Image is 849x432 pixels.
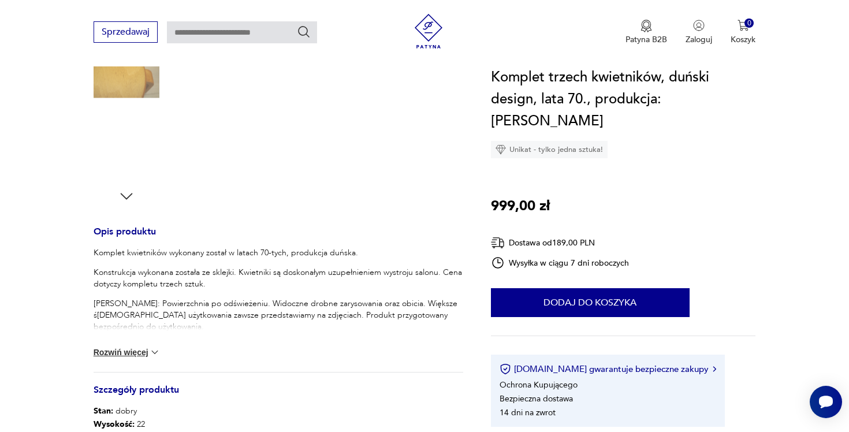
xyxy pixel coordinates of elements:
img: Ikona koszyka [738,20,749,31]
img: Ikona strzałki w prawo [713,366,716,372]
button: [DOMAIN_NAME] gwarantuje bezpieczne zakupy [500,363,716,375]
li: 14 dni na zwrot [500,407,556,418]
p: Patyna B2B [625,34,667,45]
li: Bezpieczna dostawa [500,393,573,404]
li: Ochrona Kupującego [500,379,578,390]
h1: Komplet trzech kwietników, duński design, lata 70., produkcja: [PERSON_NAME] [491,66,756,132]
button: Sprzedawaj [94,21,158,43]
span: dobry [94,405,137,417]
button: Szukaj [297,25,311,39]
button: Zaloguj [686,20,712,45]
div: Wysyłka w ciągu 7 dni roboczych [491,256,630,270]
p: Konstrukcja wykonana została ze sklejki. Kwietniki są doskonałym uzupełnieniem wystroju salonu. C... [94,267,463,290]
img: Ikonka użytkownika [693,20,705,31]
img: Info icon [140,407,150,416]
button: Dodaj do koszyka [491,288,690,317]
p: Koszyk [731,34,755,45]
p: Zaloguj [686,34,712,45]
button: Patyna B2B [625,20,667,45]
p: 22 [94,417,198,431]
img: Zdjęcie produktu Komplet trzech kwietników, duński design, lata 70., produkcja: Dania [94,40,159,106]
img: Patyna - sklep z meblami i dekoracjami vintage [411,14,446,49]
b: Wysokość : [94,419,135,430]
div: Dostawa od 189,00 PLN [491,236,630,250]
a: Sprzedawaj [94,29,158,37]
h3: Szczegóły produktu [94,386,463,405]
p: 999,00 zł [491,195,550,217]
a: Ikona medaluPatyna B2B [625,20,667,45]
img: Ikona certyfikatu [500,363,511,375]
button: 0Koszyk [731,20,755,45]
div: Unikat - tylko jedna sztuka! [491,141,608,158]
iframe: Smartsupp widget button [810,386,842,418]
h3: Opis produktu [94,228,463,247]
div: 0 [744,18,754,28]
img: Ikona dostawy [491,236,505,250]
p: [PERSON_NAME]: Powierzchnia po odświeżeniu. Widoczne drobne zarysowania oraz obicia. Większe ś[DE... [94,298,463,333]
img: Ikona medalu [641,20,652,32]
b: Stan: [94,405,113,416]
img: Ikona diamentu [496,144,506,155]
img: Zdjęcie produktu Komplet trzech kwietników, duński design, lata 70., produkcja: Dania [94,114,159,180]
img: chevron down [149,347,161,358]
p: Komplet kwietników wykonany został w latach 70-tych, produkcja duńska. [94,247,463,259]
button: Rozwiń więcej [94,347,161,358]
